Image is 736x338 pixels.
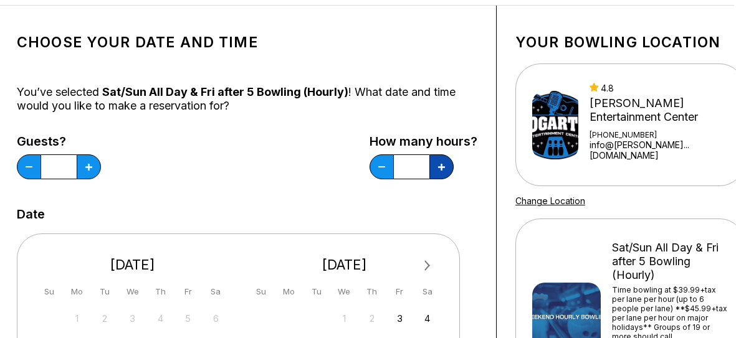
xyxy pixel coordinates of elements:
[17,85,477,113] div: You’ve selected ! What date and time would you like to make a reservation for?
[17,207,45,221] label: Date
[590,83,728,93] div: 4.8
[36,256,229,273] div: [DATE]
[391,283,408,300] div: Fr
[363,283,380,300] div: Th
[124,310,141,327] div: Not available Wednesday, September 3rd, 2025
[363,310,380,327] div: Not available Thursday, October 2nd, 2025
[612,241,728,282] div: Sat/Sun All Day & Fri after 5 Bowling (Hourly)
[124,283,141,300] div: We
[69,283,85,300] div: Mo
[336,310,353,327] div: Not available Wednesday, October 1st, 2025
[208,283,224,300] div: Sa
[280,283,297,300] div: Mo
[391,310,408,327] div: Choose Friday, October 3rd, 2025
[418,256,437,276] button: Next Month
[152,310,169,327] div: Not available Thursday, September 4th, 2025
[419,310,436,327] div: Choose Saturday, October 4th, 2025
[590,139,728,161] a: info@[PERSON_NAME]...[DOMAIN_NAME]
[17,134,101,148] label: Guests?
[532,91,578,159] img: Bogart's Entertainment Center
[515,195,585,206] a: Change Location
[97,310,113,327] div: Not available Tuesday, September 2nd, 2025
[370,134,477,148] label: How many hours?
[41,283,58,300] div: Su
[590,130,728,139] div: [PHONE_NUMBER]
[179,310,196,327] div: Not available Friday, September 5th, 2025
[590,96,728,124] div: [PERSON_NAME] Entertainment Center
[152,283,169,300] div: Th
[179,283,196,300] div: Fr
[248,256,441,273] div: [DATE]
[308,283,325,300] div: Tu
[102,85,348,98] span: Sat/Sun All Day & Fri after 5 Bowling (Hourly)
[208,310,224,327] div: Not available Saturday, September 6th, 2025
[97,283,113,300] div: Tu
[336,283,353,300] div: We
[252,283,269,300] div: Su
[17,34,477,51] h1: Choose your Date and time
[69,310,85,327] div: Not available Monday, September 1st, 2025
[419,283,436,300] div: Sa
